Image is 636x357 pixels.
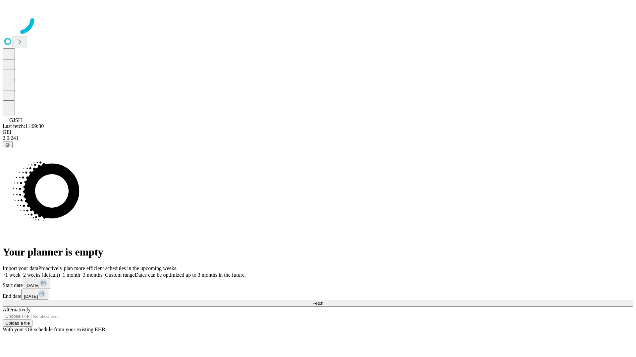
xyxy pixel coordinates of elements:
[3,129,633,135] div: GEI
[3,123,44,129] span: Last fetch: 11:09:30
[63,272,80,278] span: 1 month
[9,117,22,123] span: GJSH
[3,141,13,148] button: @
[312,301,323,306] span: Fetch
[23,278,50,289] button: [DATE]
[5,142,10,147] span: @
[3,300,633,307] button: Fetch
[3,246,633,258] h1: Your planner is empty
[24,294,38,299] span: [DATE]
[3,320,32,327] button: Upload a file
[23,272,60,278] span: 2 weeks (default)
[3,307,30,312] span: Alternatively
[26,283,39,288] span: [DATE]
[5,272,21,278] span: 1 week
[21,289,48,300] button: [DATE]
[83,272,102,278] span: 3 months
[105,272,134,278] span: Custom range
[3,289,633,300] div: End date
[3,265,38,271] span: Import your data
[3,327,105,332] span: With your OR schedule from your existing EHR
[3,278,633,289] div: Start date
[3,135,633,141] div: 2.0.241
[135,272,246,278] span: Dates can be optimized up to 3 months in the future.
[38,265,178,271] span: Proactively plan more efficient schedules in the upcoming weeks.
